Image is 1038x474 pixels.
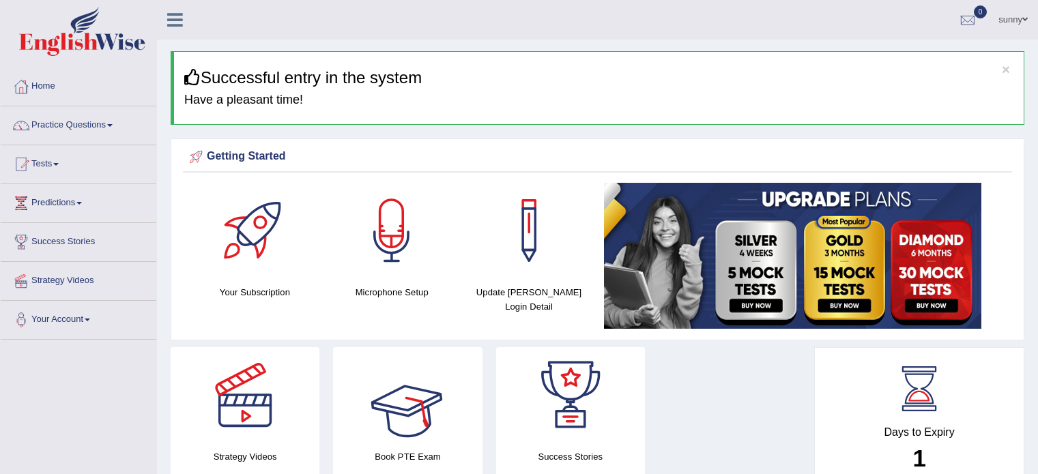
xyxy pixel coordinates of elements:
[912,445,925,471] b: 1
[186,147,1009,167] div: Getting Started
[184,69,1013,87] h3: Successful entry in the system
[184,93,1013,107] h4: Have a pleasant time!
[830,426,1009,439] h4: Days to Expiry
[1,223,156,257] a: Success Stories
[467,285,591,314] h4: Update [PERSON_NAME] Login Detail
[1,184,156,218] a: Predictions
[496,449,645,464] h4: Success Stories
[1,106,156,140] a: Practice Questions
[604,183,981,329] img: small5.jpg
[1,262,156,296] a: Strategy Videos
[333,449,482,464] h4: Book PTE Exam
[1,68,156,102] a: Home
[193,285,317,299] h4: Your Subscription
[171,449,319,464] h4: Strategy Videos
[1002,62,1010,76] button: ×
[974,5,987,18] span: 0
[1,145,156,179] a: Tests
[330,285,454,299] h4: Microphone Setup
[1,301,156,335] a: Your Account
